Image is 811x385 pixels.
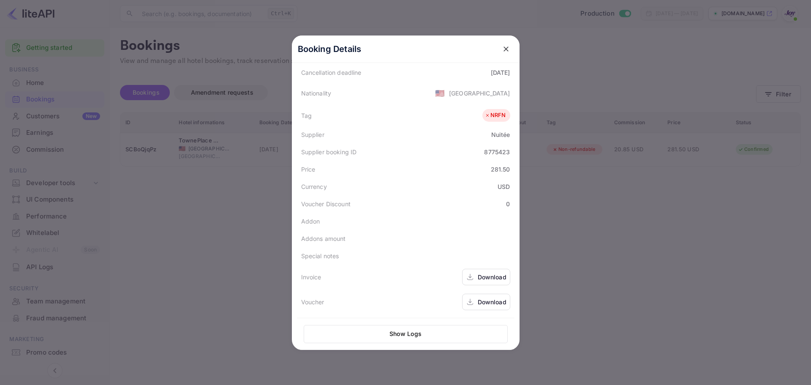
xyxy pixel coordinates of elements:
[301,217,320,226] div: Addon
[301,111,312,120] div: Tag
[301,199,351,208] div: Voucher Discount
[491,68,510,77] div: [DATE]
[301,182,327,191] div: Currency
[478,298,506,306] div: Download
[301,298,324,306] div: Voucher
[498,182,510,191] div: USD
[298,43,362,55] p: Booking Details
[301,251,339,260] div: Special notes
[301,273,321,281] div: Invoice
[491,165,510,174] div: 281.50
[449,89,510,98] div: [GEOGRAPHIC_DATA]
[478,273,506,281] div: Download
[435,85,445,101] span: United States
[484,111,506,120] div: NRFN
[491,130,510,139] div: Nuitée
[301,68,362,77] div: Cancellation deadline
[301,165,316,174] div: Price
[301,234,346,243] div: Addons amount
[301,147,357,156] div: Supplier booking ID
[301,89,332,98] div: Nationality
[484,147,510,156] div: 8775423
[498,41,514,57] button: close
[506,199,510,208] div: 0
[301,130,324,139] div: Supplier
[304,325,508,343] button: Show Logs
